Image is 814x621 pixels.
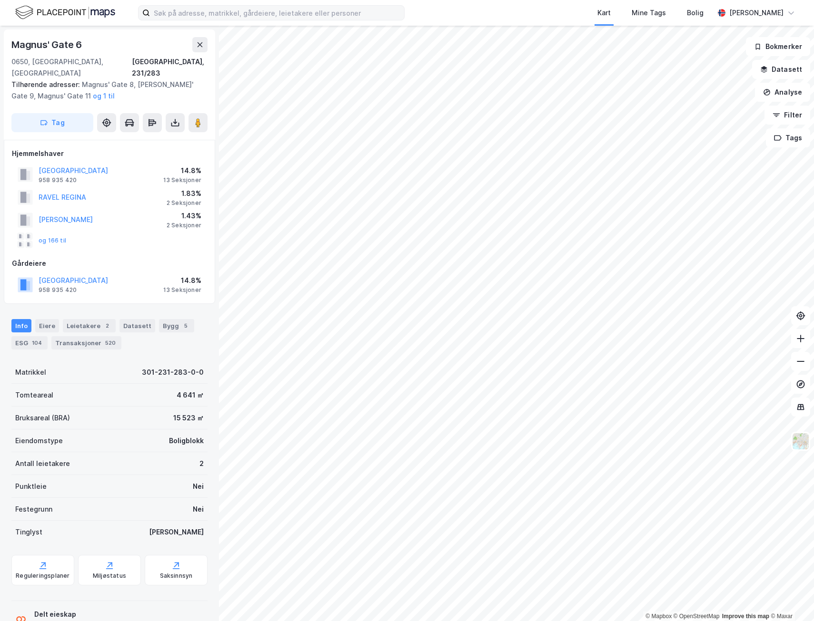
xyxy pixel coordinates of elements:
[12,148,207,159] div: Hjemmelshaver
[35,319,59,332] div: Eiere
[766,128,810,147] button: Tags
[63,319,116,332] div: Leietakere
[193,504,204,515] div: Nei
[752,60,810,79] button: Datasett
[764,106,810,125] button: Filter
[163,176,201,184] div: 13 Seksjoner
[39,286,77,294] div: 958 935 420
[167,210,201,222] div: 1.43%
[167,188,201,199] div: 1.83%
[766,575,814,621] iframe: Chat Widget
[11,37,84,52] div: Magnus' Gate 6
[142,367,204,378] div: 301-231-283-0-0
[12,258,207,269] div: Gårdeiere
[149,526,204,538] div: [PERSON_NAME]
[102,321,112,330] div: 2
[150,6,404,20] input: Søk på adresse, matrikkel, gårdeiere, leietakere eller personer
[15,367,46,378] div: Matrikkel
[173,412,204,424] div: 15 523 ㎡
[15,504,52,515] div: Festegrunn
[16,572,69,580] div: Reguleringsplaner
[167,222,201,229] div: 2 Seksjoner
[15,389,53,401] div: Tomteareal
[39,176,77,184] div: 958 935 420
[163,286,201,294] div: 13 Seksjoner
[15,4,115,21] img: logo.f888ab2527a4732fd821a326f86c7f29.svg
[597,7,611,19] div: Kart
[167,199,201,207] div: 2 Seksjoner
[15,458,70,469] div: Antall leietakere
[792,432,810,450] img: Z
[674,613,720,620] a: OpenStreetMap
[103,338,118,348] div: 520
[722,613,769,620] a: Improve this map
[51,336,121,349] div: Transaksjoner
[687,7,704,19] div: Bolig
[30,338,44,348] div: 104
[163,165,201,176] div: 14.8%
[15,435,63,446] div: Eiendomstype
[177,389,204,401] div: 4 641 ㎡
[11,336,48,349] div: ESG
[199,458,204,469] div: 2
[163,275,201,286] div: 14.8%
[34,609,159,620] div: Delt eieskap
[746,37,810,56] button: Bokmerker
[755,83,810,102] button: Analyse
[11,56,132,79] div: 0650, [GEOGRAPHIC_DATA], [GEOGRAPHIC_DATA]
[11,79,200,102] div: Magnus' Gate 8, [PERSON_NAME]' Gate 9, Magnus' Gate 11
[11,113,93,132] button: Tag
[169,435,204,446] div: Boligblokk
[93,572,126,580] div: Miljøstatus
[729,7,784,19] div: [PERSON_NAME]
[119,319,155,332] div: Datasett
[132,56,208,79] div: [GEOGRAPHIC_DATA], 231/283
[11,80,82,88] span: Tilhørende adresser:
[15,481,47,492] div: Punktleie
[632,7,666,19] div: Mine Tags
[159,319,194,332] div: Bygg
[15,526,42,538] div: Tinglyst
[645,613,672,620] a: Mapbox
[181,321,190,330] div: 5
[15,412,70,424] div: Bruksareal (BRA)
[193,481,204,492] div: Nei
[11,319,31,332] div: Info
[160,572,193,580] div: Saksinnsyn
